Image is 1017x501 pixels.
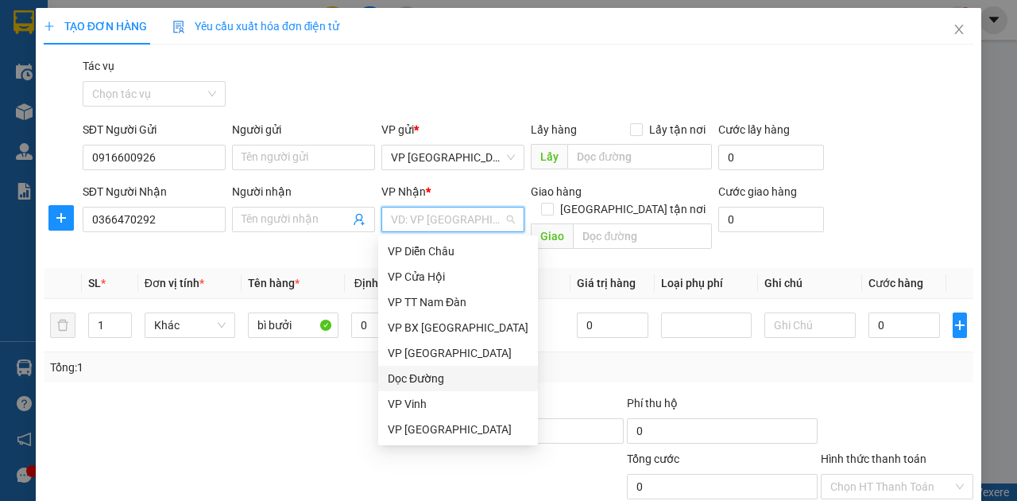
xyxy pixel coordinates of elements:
div: VP Cửa Hội [378,264,538,289]
span: Lấy [531,144,567,169]
span: Tên hàng [248,277,300,289]
div: Người gửi [232,121,375,138]
input: Cước lấy hàng [718,145,824,170]
span: close [953,23,965,36]
span: VP Đà Nẵng [391,146,515,169]
input: Dọc đường [573,223,711,249]
div: VP gửi [381,121,524,138]
div: VP Đà Nẵng [378,417,538,442]
div: VP Diễn Châu [378,239,538,264]
span: Cước hàng [868,277,923,289]
div: Phí thu hộ [627,394,818,418]
span: plus [44,21,55,32]
div: VP [GEOGRAPHIC_DATA] [388,421,528,438]
div: VP Cửa Hội [388,268,528,285]
span: Giá trị hàng [577,277,636,289]
img: icon [172,21,185,33]
div: VP BX Quảng Ngãi [378,315,538,340]
th: Ghi chú [758,268,861,299]
button: plus [48,205,74,231]
label: Hình thức thanh toán [821,452,926,465]
label: Tác vụ [83,60,114,72]
div: Dọc Đường [378,366,538,391]
div: Tổng: 1 [50,359,394,376]
button: plus [953,313,967,338]
span: VP Nhận [381,185,426,198]
span: Đơn vị tính [145,277,204,289]
div: Dọc Đường [388,370,528,387]
span: user-add [353,213,365,226]
span: Định lượng [354,277,411,289]
span: Yêu cầu xuất hóa đơn điện tử [172,20,340,33]
span: Lấy tận nơi [643,121,712,138]
span: Giao hàng [531,185,582,198]
div: VP Vinh [378,391,538,417]
input: 0 [577,313,648,338]
input: VD: Bàn, Ghế [248,313,338,338]
div: SĐT Người Nhận [83,183,226,200]
div: VP [GEOGRAPHIC_DATA] [388,344,528,362]
input: Dọc đường [567,144,711,169]
span: SL [88,277,101,289]
span: Lấy hàng [531,123,577,136]
div: SĐT Người Gửi [83,121,226,138]
label: Cước giao hàng [718,185,797,198]
div: VP Vinh [388,395,528,413]
span: Giao [531,223,573,249]
label: Cước lấy hàng [718,123,790,136]
span: plus [953,319,966,332]
div: VP BX [GEOGRAPHIC_DATA] [388,319,528,336]
input: Cước giao hàng [718,207,824,232]
div: VP Cầu Yên Xuân [378,340,538,366]
div: VP Diễn Châu [388,243,528,260]
span: [GEOGRAPHIC_DATA] tận nơi [554,200,712,218]
button: Close [937,8,981,52]
span: Tổng cước [627,452,679,465]
span: Khác [154,313,226,337]
span: TẠO ĐƠN HÀNG [44,20,147,33]
div: VP TT Nam Đàn [388,293,528,311]
th: Loại phụ phí [655,268,758,299]
div: VP TT Nam Đàn [378,289,538,315]
button: delete [50,313,75,338]
div: Người nhận [232,183,375,200]
input: Ghi Chú [764,313,855,338]
span: plus [49,212,73,224]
